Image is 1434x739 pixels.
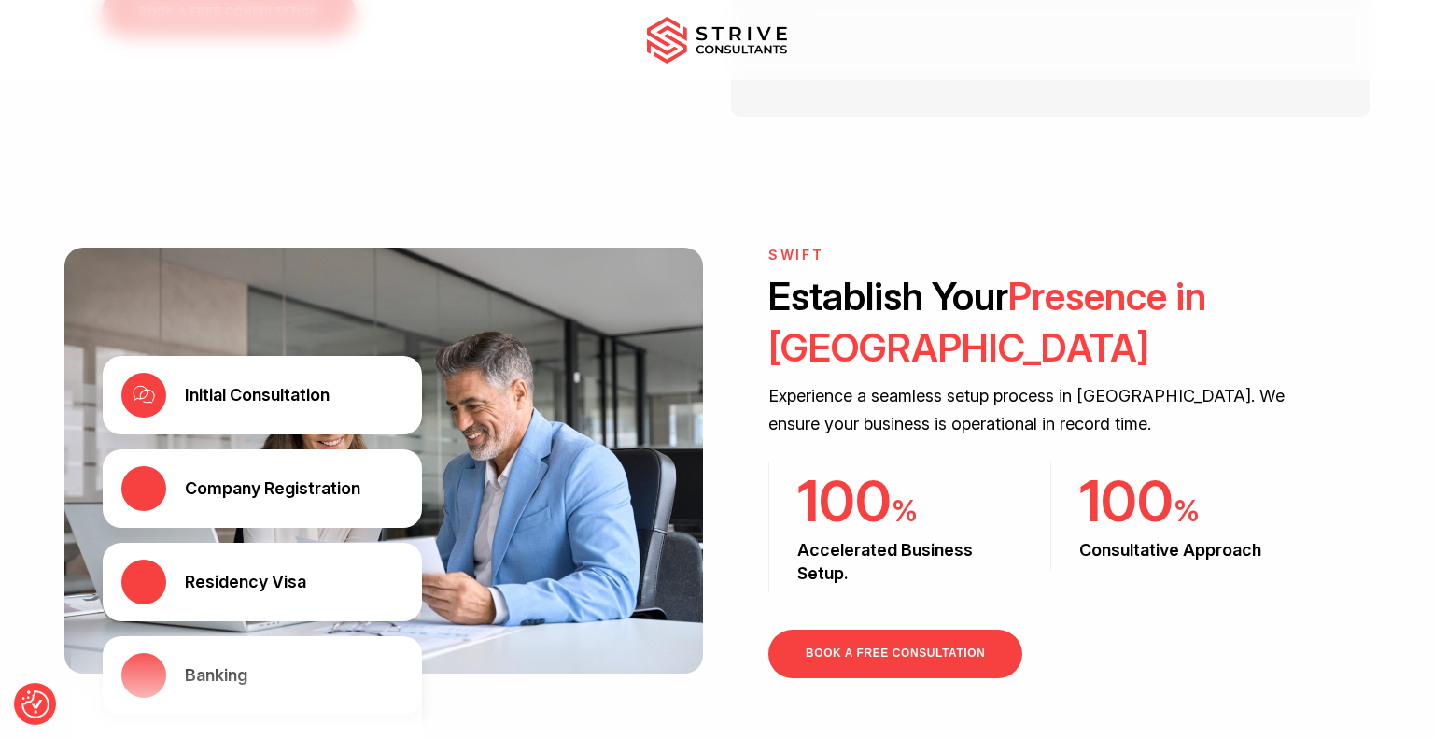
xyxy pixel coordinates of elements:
button: Consent Preferences [21,690,49,718]
span: 100 [797,466,892,535]
span: % [892,493,918,528]
h3: Accelerated Business Setup. [797,539,1022,585]
p: Experience a seamless setup process in [GEOGRAPHIC_DATA]. We ensure your business is operational ... [768,382,1332,437]
img: main-logo.svg [647,17,787,64]
h3: Consultative Approach [1079,539,1304,561]
a: BOOK A FREE CONSULTATION [768,630,1022,677]
span: 100 [1079,466,1174,535]
h6: Swift [768,248,1332,263]
div: Company Registration [185,477,360,500]
div: Initial Consultation [185,384,330,406]
img: Revisit consent button [21,690,49,718]
div: Residency Visa [185,571,306,593]
h2: Establish Your [768,271,1332,376]
span: % [1174,493,1200,528]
